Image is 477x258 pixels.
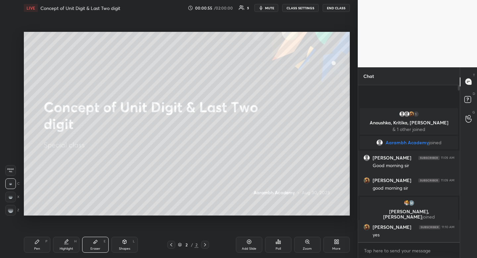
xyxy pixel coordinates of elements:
[473,73,475,78] p: T
[247,6,249,10] div: 5
[194,242,198,248] div: 2
[399,111,405,117] img: default.png
[74,240,77,243] div: H
[254,4,278,12] button: mute
[441,178,454,182] div: 11:09 AM
[45,240,47,243] div: P
[364,224,370,230] img: thumbnail.jpg
[276,247,281,250] div: Poll
[332,247,341,250] div: More
[364,155,370,161] img: default.png
[358,67,379,85] p: Chat
[373,232,454,238] div: yes
[373,185,454,192] div: good morning sir
[403,200,410,206] img: thumbnail.jpg
[5,192,20,202] div: X
[418,156,440,160] img: 4P8fHbbgJtejmAAAAAElFTkSuQmCC
[242,247,256,250] div: Add Slide
[418,178,440,182] img: 4P8fHbbgJtejmAAAAAElFTkSuQmCC
[6,168,16,173] span: Erase all
[441,156,454,160] div: 11:09 AM
[408,111,415,117] img: thumbnail.jpg
[472,110,475,115] p: G
[408,200,415,206] img: thumbnail.jpg
[60,247,73,250] div: Highlight
[419,225,440,229] img: 4P8fHbbgJtejmAAAAAElFTkSuQmCC
[364,177,370,183] img: thumbnail.jpg
[429,140,442,145] span: joined
[24,4,38,12] div: LIVE
[5,178,20,189] div: C
[191,243,193,247] div: /
[303,247,312,250] div: Zoom
[364,209,454,220] p: [PERSON_NAME], [PERSON_NAME]
[40,5,120,11] h4: Concept of Unit Digit & Last Two digit
[34,247,40,250] div: Pen
[403,111,410,117] img: default.png
[473,91,475,96] p: D
[133,240,135,243] div: L
[376,139,383,146] img: default.png
[364,127,454,132] p: & 1 other joined
[265,6,274,10] span: mute
[119,247,130,250] div: Shapes
[422,214,435,220] span: joined
[373,162,454,169] div: Good morning sir
[373,177,411,183] h6: [PERSON_NAME]
[386,140,429,145] span: Aarambh Academy
[373,224,411,230] h6: [PERSON_NAME]
[282,4,319,12] button: CLASS SETTINGS
[364,120,454,125] p: Anoushka, Kritika, [PERSON_NAME]
[5,205,19,216] div: Z
[413,111,419,117] div: 1
[358,107,460,242] div: grid
[373,155,411,161] h6: [PERSON_NAME]
[442,225,454,229] div: 11:10 AM
[104,240,106,243] div: E
[183,243,190,247] div: 2
[90,247,100,250] div: Eraser
[323,4,350,12] button: END CLASS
